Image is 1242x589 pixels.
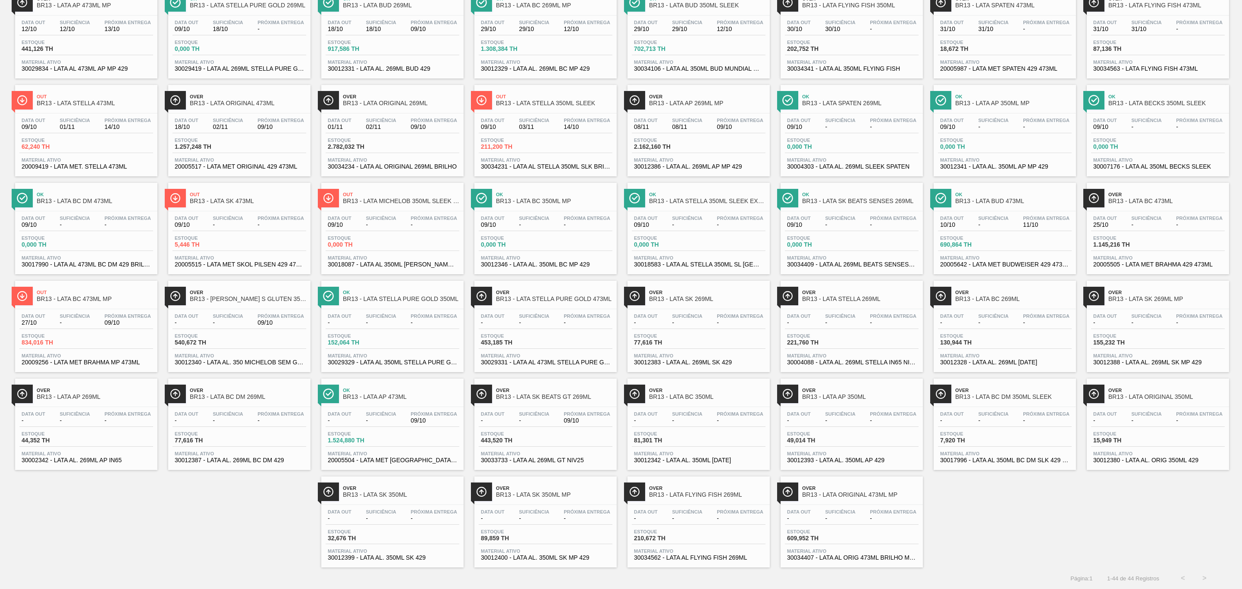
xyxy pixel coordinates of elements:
span: 18/10 [213,26,243,32]
a: ÍconeOutBR13 - LATA MICHELOB 350ML SLEEK EXP PYData out09/10Suficiência-Próxima Entrega-Estoque0,... [315,176,468,274]
span: - [104,222,151,228]
img: Ícone [170,95,181,106]
span: - [257,222,304,228]
span: Data out [481,20,505,25]
img: Ícone [935,193,946,204]
span: Material ativo [1093,157,1223,163]
span: Próxima Entrega [1176,20,1223,25]
span: 62,240 TH [22,144,82,150]
span: 30034234 - LATA AL ORIGINAL 269ML BRILHO [328,163,457,170]
span: Material ativo [175,60,304,65]
span: BR13 - LATA BC 269ML MP [496,2,612,9]
span: Suficiência [825,118,855,123]
span: Estoque [175,138,235,143]
span: Data out [328,216,351,221]
span: - [60,222,90,228]
span: 18/10 [328,26,351,32]
span: Out [190,192,306,197]
span: Material ativo [328,157,457,163]
a: ÍconeOverBR13 - LATA ORIGINAL 269MLData out01/11Suficiência02/11Próxima Entrega09/10Estoque2.782,... [315,78,468,176]
span: Estoque [175,40,235,45]
span: - [825,124,855,130]
span: BR13 - LATA BUD 473ML [955,198,1072,204]
span: Estoque [22,235,82,241]
span: Estoque [328,40,388,45]
span: Suficiência [519,20,549,25]
img: Ícone [170,193,181,204]
span: 31/10 [978,26,1008,32]
span: BR13 - LATA STELLA 473ML [37,100,153,107]
span: 0,000 TH [175,46,235,52]
span: 30029419 - LATA AL 269ML STELLA PURE GOLD [175,66,304,72]
span: Estoque [634,138,694,143]
span: 10/10 [940,222,964,228]
span: Suficiência [213,20,243,25]
span: BR13 - LATA BUD 269ML [343,2,459,9]
span: BR13 - LATA MICHELOB 350ML SLEEK EXP PY [343,198,459,204]
span: Próxima Entrega [1023,20,1069,25]
span: Estoque [634,40,694,45]
span: Data out [634,216,658,221]
span: Ok [802,94,919,99]
span: Material ativo [787,60,916,65]
span: Suficiência [366,118,396,123]
span: - [1176,222,1223,228]
span: - [978,124,1008,130]
span: Suficiência [672,20,702,25]
span: 1.308,384 TH [481,46,541,52]
span: Suficiência [213,216,243,221]
img: Ícone [17,193,28,204]
span: BR13 - LATA FLYING FISH 350ML [802,2,919,9]
span: 702,713 TH [634,46,694,52]
span: Estoque [22,138,82,143]
span: Material ativo [481,60,610,65]
span: 11/10 [1023,222,1069,228]
span: Estoque [787,40,847,45]
span: BR13 - LATA SPATEN 269ML [802,100,919,107]
img: Ícone [629,95,640,106]
span: Suficiência [978,20,1008,25]
span: Material ativo [1093,60,1223,65]
span: Ok [37,192,153,197]
a: ÍconeOkBR13 - LATA BC DM 473MLData out09/10Suficiência-Próxima Entrega-Estoque0,000 THMaterial at... [9,176,162,274]
span: Próxima Entrega [411,216,457,221]
span: BR13 - LATA SK BEATS SENSES 269ML [802,198,919,204]
span: - [1023,124,1069,130]
span: 30012329 - LATA AL. 269ML BC MP 429 [481,66,610,72]
span: 30007176 - LATA AL 350ML BECKS SLEEK [1093,163,1223,170]
span: 12/10 [564,26,610,32]
span: Estoque [22,40,82,45]
span: 09/10 [411,124,457,130]
span: BR13 - LATA SK 473ML [190,198,306,204]
span: Data out [787,118,811,123]
span: 12/10 [22,26,45,32]
span: 09/10 [787,222,811,228]
span: Data out [22,216,45,221]
span: Estoque [328,235,388,241]
span: 202,752 TH [787,46,847,52]
span: BR13 - LATA STELLA 350ML SLEEK [496,100,612,107]
span: 09/10 [22,124,45,130]
img: Ícone [1088,193,1099,204]
span: Out [37,94,153,99]
span: Próxima Entrega [257,20,304,25]
span: Próxima Entrega [1023,118,1069,123]
span: Estoque [481,138,541,143]
span: 30004303 - LATA AL. 269ML SLEEK SPATEN [787,163,916,170]
span: Próxima Entrega [104,118,151,123]
span: Próxima Entrega [717,118,763,123]
span: Over [1108,192,1225,197]
span: Suficiência [978,118,1008,123]
span: 13/10 [104,26,151,32]
span: Over [190,94,306,99]
a: ÍconeOkBR13 - LATA BECKS 350ML SLEEKData out09/10Suficiência-Próxima Entrega-Estoque0,000 THMater... [1080,78,1233,176]
span: Data out [787,20,811,25]
span: BR13 - LATA SPATEN 473ML [955,2,1072,9]
span: Suficiência [825,20,855,25]
span: 30012341 - LATA AL. 350ML AP MP 429 [940,163,1069,170]
span: BR13 - LATA ORIGINAL 473ML [190,100,306,107]
span: 18,672 TH [940,46,1000,52]
span: Estoque [175,235,235,241]
span: Data out [481,118,505,123]
span: Próxima Entrega [257,216,304,221]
